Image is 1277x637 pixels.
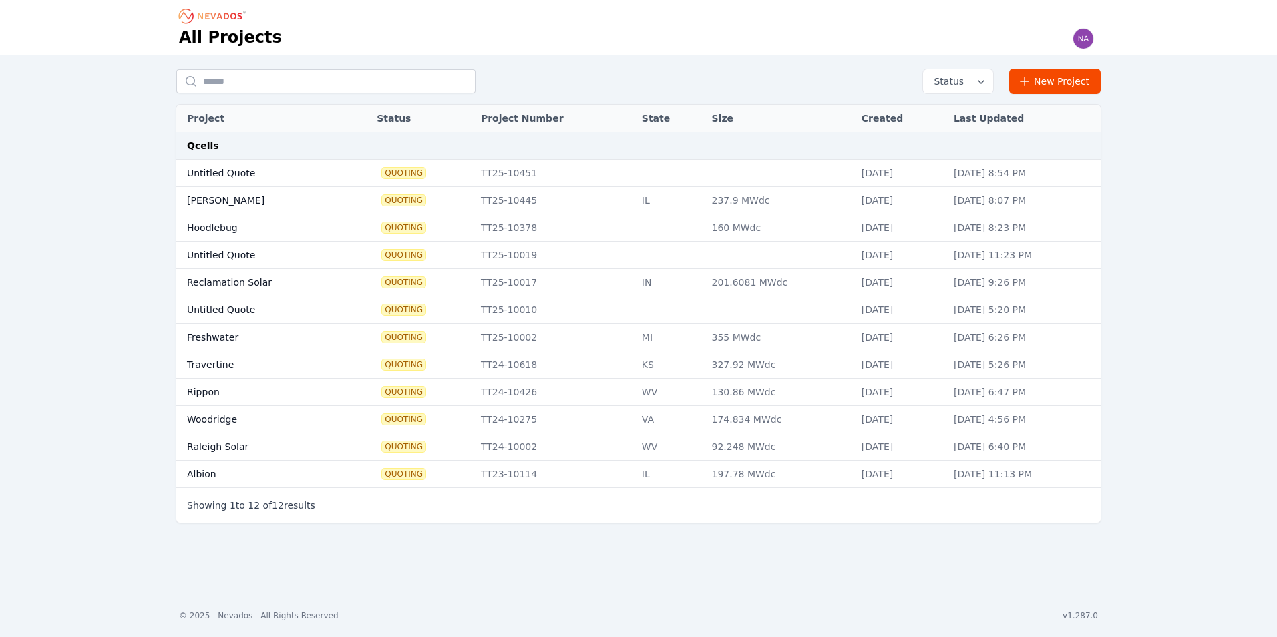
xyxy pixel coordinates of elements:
td: [DATE] [855,433,947,461]
td: Hoodlebug [176,214,348,242]
td: [DATE] 8:54 PM [947,160,1101,187]
span: Quoting [382,277,425,288]
td: [DATE] 5:20 PM [947,296,1101,324]
td: IL [635,187,705,214]
span: 1 [230,500,236,511]
td: TT24-10426 [474,379,635,406]
td: Qcells [176,132,1101,160]
button: Status [923,69,993,93]
span: Quoting [382,250,425,260]
tr: AlbionQuotingTT23-10114IL197.78 MWdc[DATE][DATE] 11:13 PM [176,461,1101,488]
td: 197.78 MWdc [705,461,855,488]
td: TT25-10445 [474,187,635,214]
td: [DATE] 5:26 PM [947,351,1101,379]
td: [DATE] [855,406,947,433]
td: Freshwater [176,324,348,351]
a: New Project [1009,69,1101,94]
th: Created [855,105,947,132]
td: Albion [176,461,348,488]
td: [DATE] [855,214,947,242]
td: IL [635,461,705,488]
td: [DATE] 6:26 PM [947,324,1101,351]
th: Project [176,105,348,132]
td: TT25-10010 [474,296,635,324]
h1: All Projects [179,27,282,48]
tr: HoodlebugQuotingTT25-10378160 MWdc[DATE][DATE] 8:23 PM [176,214,1101,242]
td: TT24-10618 [474,351,635,379]
td: 327.92 MWdc [705,351,855,379]
tr: Untitled QuoteQuotingTT25-10010[DATE][DATE] 5:20 PM [176,296,1101,324]
tr: FreshwaterQuotingTT25-10002MI355 MWdc[DATE][DATE] 6:26 PM [176,324,1101,351]
p: Showing to of results [187,499,315,512]
td: Reclamation Solar [176,269,348,296]
span: Quoting [382,441,425,452]
div: © 2025 - Nevados - All Rights Reserved [179,610,339,621]
td: 174.834 MWdc [705,406,855,433]
td: KS [635,351,705,379]
td: TT23-10114 [474,461,635,488]
td: [DATE] [855,187,947,214]
td: WV [635,379,705,406]
tr: RipponQuotingTT24-10426WV130.86 MWdc[DATE][DATE] 6:47 PM [176,379,1101,406]
td: TT25-10451 [474,160,635,187]
th: Status [370,105,474,132]
span: Quoting [382,195,425,206]
tr: Raleigh SolarQuotingTT24-10002WV92.248 MWdc[DATE][DATE] 6:40 PM [176,433,1101,461]
td: [DATE] [855,242,947,269]
td: Rippon [176,379,348,406]
td: Untitled Quote [176,296,348,324]
td: WV [635,433,705,461]
td: 201.6081 MWdc [705,269,855,296]
td: TT25-10378 [474,214,635,242]
span: 12 [272,500,284,511]
td: 160 MWdc [705,214,855,242]
td: TT25-10002 [474,324,635,351]
td: Untitled Quote [176,242,348,269]
td: [DATE] 11:13 PM [947,461,1101,488]
span: Quoting [382,332,425,343]
td: [PERSON_NAME] [176,187,348,214]
th: Project Number [474,105,635,132]
td: [DATE] [855,296,947,324]
td: TT25-10019 [474,242,635,269]
td: 92.248 MWdc [705,433,855,461]
span: Quoting [382,304,425,315]
td: IN [635,269,705,296]
td: [DATE] [855,351,947,379]
tr: WoodridgeQuotingTT24-10275VA174.834 MWdc[DATE][DATE] 4:56 PM [176,406,1101,433]
nav: Breadcrumb [179,5,250,27]
td: [DATE] 11:23 PM [947,242,1101,269]
tr: [PERSON_NAME]QuotingTT25-10445IL237.9 MWdc[DATE][DATE] 8:07 PM [176,187,1101,214]
tr: Reclamation SolarQuotingTT25-10017IN201.6081 MWdc[DATE][DATE] 9:26 PM [176,269,1101,296]
td: Untitled Quote [176,160,348,187]
td: [DATE] 6:40 PM [947,433,1101,461]
td: Travertine [176,351,348,379]
td: [DATE] 8:07 PM [947,187,1101,214]
div: v1.287.0 [1063,610,1098,621]
tr: Untitled QuoteQuotingTT25-10451[DATE][DATE] 8:54 PM [176,160,1101,187]
td: Raleigh Solar [176,433,348,461]
td: [DATE] 4:56 PM [947,406,1101,433]
td: 130.86 MWdc [705,379,855,406]
img: nathan.brochstein@qcells.com [1073,28,1094,49]
span: Quoting [382,168,425,178]
span: Quoting [382,387,425,397]
td: [DATE] [855,379,947,406]
td: [DATE] [855,269,947,296]
span: Quoting [382,222,425,233]
td: MI [635,324,705,351]
span: Quoting [382,359,425,370]
th: Last Updated [947,105,1101,132]
td: TT24-10002 [474,433,635,461]
td: [DATE] 6:47 PM [947,379,1101,406]
tr: TravertineQuotingTT24-10618KS327.92 MWdc[DATE][DATE] 5:26 PM [176,351,1101,379]
td: [DATE] 8:23 PM [947,214,1101,242]
td: [DATE] 9:26 PM [947,269,1101,296]
span: Quoting [382,469,425,479]
td: VA [635,406,705,433]
span: 12 [248,500,260,511]
tr: Untitled QuoteQuotingTT25-10019[DATE][DATE] 11:23 PM [176,242,1101,269]
td: [DATE] [855,324,947,351]
th: Size [705,105,855,132]
th: State [635,105,705,132]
